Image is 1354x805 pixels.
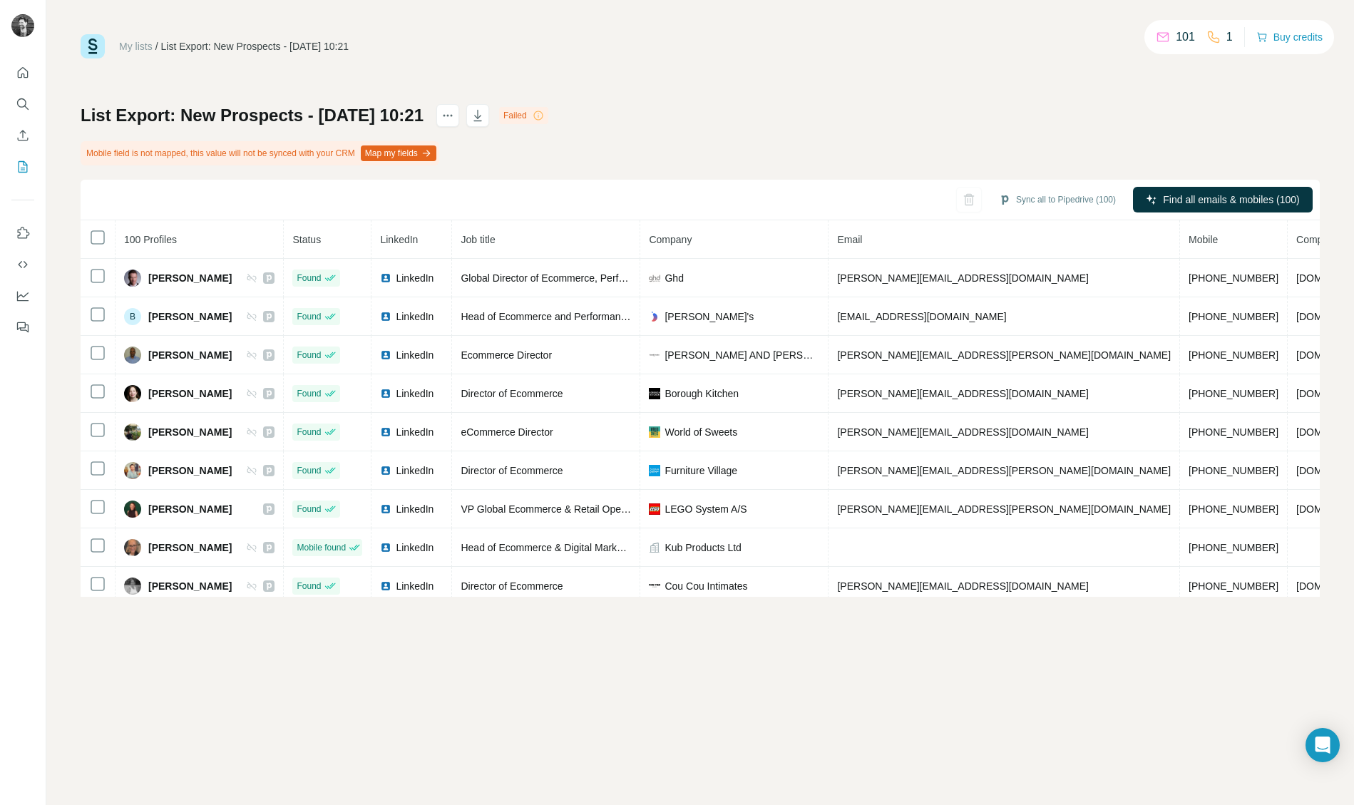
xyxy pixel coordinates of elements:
[11,220,34,246] button: Use Surfe on LinkedIn
[1176,29,1195,46] p: 101
[396,463,434,478] span: LinkedIn
[665,540,741,555] span: Kub Products Ltd
[649,388,660,399] img: company-logo
[499,107,548,124] div: Failed
[649,465,660,476] img: company-logo
[649,503,660,515] img: company-logo
[665,348,819,362] span: [PERSON_NAME] AND [PERSON_NAME]
[665,502,747,516] span: LEGO System A/S
[380,580,391,592] img: LinkedIn logo
[297,349,321,362] span: Found
[649,234,692,245] span: Company
[1189,542,1278,553] span: [PHONE_NUMBER]
[837,272,1088,284] span: [PERSON_NAME][EMAIL_ADDRESS][DOMAIN_NAME]
[461,580,563,592] span: Director of Ecommerce
[148,540,232,555] span: [PERSON_NAME]
[665,425,737,439] span: World of Sweets
[11,154,34,180] button: My lists
[989,189,1126,210] button: Sync all to Pipedrive (100)
[396,425,434,439] span: LinkedIn
[461,426,553,438] span: eCommerce Director
[461,234,495,245] span: Job title
[1226,29,1233,46] p: 1
[11,60,34,86] button: Quick start
[837,388,1088,399] span: [PERSON_NAME][EMAIL_ADDRESS][DOMAIN_NAME]
[1256,27,1323,47] button: Buy credits
[81,34,105,58] img: Surfe Logo
[665,309,754,324] span: [PERSON_NAME]'s
[148,309,232,324] span: [PERSON_NAME]
[119,41,153,52] a: My lists
[1189,311,1278,322] span: [PHONE_NUMBER]
[11,283,34,309] button: Dashboard
[837,311,1006,322] span: [EMAIL_ADDRESS][DOMAIN_NAME]
[124,270,141,287] img: Avatar
[461,388,563,399] span: Director of Ecommerce
[380,465,391,476] img: LinkedIn logo
[148,502,232,516] span: [PERSON_NAME]
[380,426,391,438] img: LinkedIn logo
[380,349,391,361] img: LinkedIn logo
[11,314,34,340] button: Feedback
[124,234,177,245] span: 100 Profiles
[297,426,321,439] span: Found
[1189,580,1278,592] span: [PHONE_NUMBER]
[148,463,232,478] span: [PERSON_NAME]
[297,541,346,554] span: Mobile found
[461,503,651,515] span: VP Global Ecommerce & Retail Operations
[1189,272,1278,284] span: [PHONE_NUMBER]
[124,347,141,364] img: Avatar
[1189,426,1278,438] span: [PHONE_NUMBER]
[665,271,683,285] span: Ghd
[1189,234,1218,245] span: Mobile
[380,234,418,245] span: LinkedIn
[297,272,321,284] span: Found
[297,310,321,323] span: Found
[1189,503,1278,515] span: [PHONE_NUMBER]
[396,348,434,362] span: LinkedIn
[380,272,391,284] img: LinkedIn logo
[292,234,321,245] span: Status
[124,385,141,402] img: Avatar
[11,123,34,148] button: Enrich CSV
[380,388,391,399] img: LinkedIn logo
[461,465,563,476] span: Director of Ecommerce
[148,386,232,401] span: [PERSON_NAME]
[665,463,737,478] span: Furniture Village
[396,386,434,401] span: LinkedIn
[81,104,424,127] h1: List Export: New Prospects - [DATE] 10:21
[148,348,232,362] span: [PERSON_NAME]
[396,579,434,593] span: LinkedIn
[396,271,434,285] span: LinkedIn
[11,91,34,117] button: Search
[436,104,459,127] button: actions
[81,141,439,165] div: Mobile field is not mapped, this value will not be synced with your CRM
[649,426,660,438] img: company-logo
[1189,388,1278,399] span: [PHONE_NUMBER]
[124,539,141,556] img: Avatar
[649,311,660,322] img: company-logo
[837,234,862,245] span: Email
[11,14,34,37] img: Avatar
[1189,465,1278,476] span: [PHONE_NUMBER]
[155,39,158,53] li: /
[161,39,349,53] div: List Export: New Prospects - [DATE] 10:21
[837,426,1088,438] span: [PERSON_NAME][EMAIL_ADDRESS][DOMAIN_NAME]
[649,272,660,284] img: company-logo
[461,349,552,361] span: Ecommerce Director
[297,503,321,516] span: Found
[461,311,677,322] span: Head of Ecommerce and Performance Marketing
[124,501,141,518] img: Avatar
[124,578,141,595] img: Avatar
[837,349,1171,361] span: [PERSON_NAME][EMAIL_ADDRESS][PERSON_NAME][DOMAIN_NAME]
[11,252,34,277] button: Use Surfe API
[665,579,747,593] span: Cou Cou Intimates
[396,309,434,324] span: LinkedIn
[837,503,1171,515] span: [PERSON_NAME][EMAIL_ADDRESS][PERSON_NAME][DOMAIN_NAME]
[1133,187,1313,212] button: Find all emails & mobiles (100)
[665,386,739,401] span: Borough Kitchen
[380,542,391,553] img: LinkedIn logo
[1306,728,1340,762] div: Open Intercom Messenger
[148,425,232,439] span: [PERSON_NAME]
[1163,193,1299,207] span: Find all emails & mobiles (100)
